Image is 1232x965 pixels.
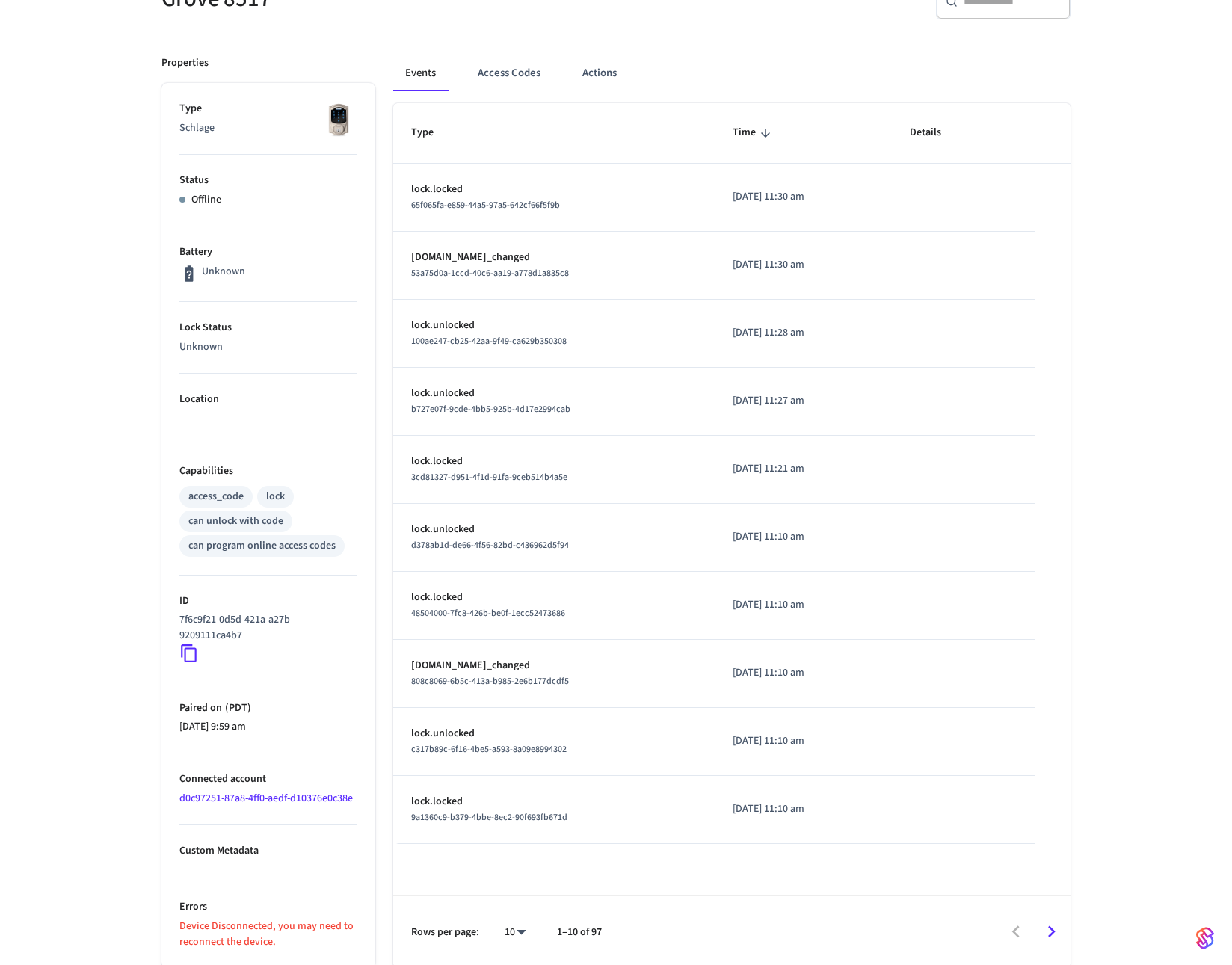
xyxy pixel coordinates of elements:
span: 808c8069-6b5c-413a-b985-2e6b177dcdf5 [411,675,569,688]
button: Actions [570,55,629,91]
p: lock.unlocked [411,318,697,333]
p: Unknown [202,264,245,280]
p: lock.locked [411,182,697,197]
span: b727e07f-9cde-4bb5-925b-4d17e2994cab [411,403,570,416]
p: lock.locked [411,454,697,469]
span: Details [910,121,961,144]
p: [DATE] 11:30 am [733,189,874,205]
p: Properties [161,55,209,71]
p: lock.locked [411,590,697,605]
p: lock.unlocked [411,522,697,537]
p: Battery [179,244,357,260]
button: Go to next page [1034,914,1069,949]
p: Paired on [179,700,357,716]
span: 65f065fa-e859-44a5-97a5-642cf66f5f9b [411,199,560,212]
span: ( PDT ) [222,700,251,715]
p: Connected account [179,771,357,787]
div: 10 [497,922,533,943]
span: 48504000-7fc8-426b-be0f-1ecc52473686 [411,607,565,620]
span: c317b89c-6f16-4be5-a593-8a09e8994302 [411,743,567,756]
p: Errors [179,899,357,915]
p: — [179,411,357,427]
p: Device Disconnected, you may need to reconnect the device. [179,919,357,950]
div: lock [266,489,285,505]
p: [DOMAIN_NAME]_changed [411,250,697,265]
p: lock.locked [411,794,697,810]
div: access_code [188,489,244,505]
p: [DATE] 11:27 am [733,393,874,409]
button: Events [393,55,448,91]
span: Type [411,121,453,144]
p: Custom Metadata [179,843,357,859]
p: Capabilities [179,463,357,479]
span: 9a1360c9-b379-4bbe-8ec2-90f693fb671d [411,811,567,824]
p: Location [179,392,357,407]
p: 1–10 of 97 [557,925,602,940]
span: 100ae247-cb25-42aa-9f49-ca629b350308 [411,335,567,348]
p: [DOMAIN_NAME]_changed [411,658,697,673]
p: Rows per page: [411,925,479,940]
p: Lock Status [179,320,357,336]
span: 53a75d0a-1ccd-40c6-aa19-a778d1a835c8 [411,267,569,280]
p: [DATE] 11:10 am [733,665,874,681]
img: Schlage Sense Smart Deadbolt with Camelot Trim, Front [320,101,357,138]
p: lock.unlocked [411,726,697,742]
p: [DATE] 11:10 am [733,733,874,749]
div: can unlock with code [188,514,283,529]
table: sticky table [393,103,1071,843]
span: d378ab1d-de66-4f56-82bd-c436962d5f94 [411,539,569,552]
a: d0c97251-87a8-4ff0-aedf-d10376e0c38e [179,791,353,806]
img: SeamLogoGradient.69752ec5.svg [1196,926,1214,950]
span: 3cd81327-d951-4f1d-91fa-9ceb514b4a5e [411,471,567,484]
p: [DATE] 11:30 am [733,257,874,273]
p: Schlage [179,120,357,136]
p: Status [179,173,357,188]
div: ant example [393,55,1071,91]
button: Access Codes [466,55,552,91]
p: [DATE] 11:10 am [733,529,874,545]
p: [DATE] 11:10 am [733,597,874,613]
p: ID [179,594,357,609]
p: [DATE] 11:10 am [733,801,874,817]
p: lock.unlocked [411,386,697,401]
p: Offline [191,192,221,208]
span: Time [733,121,775,144]
p: Unknown [179,339,357,355]
p: [DATE] 11:28 am [733,325,874,341]
p: 7f6c9f21-0d5d-421a-a27b-9209111ca4b7 [179,612,351,644]
p: [DATE] 9:59 am [179,719,357,735]
div: can program online access codes [188,538,336,554]
p: Type [179,101,357,117]
p: [DATE] 11:21 am [733,461,874,477]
